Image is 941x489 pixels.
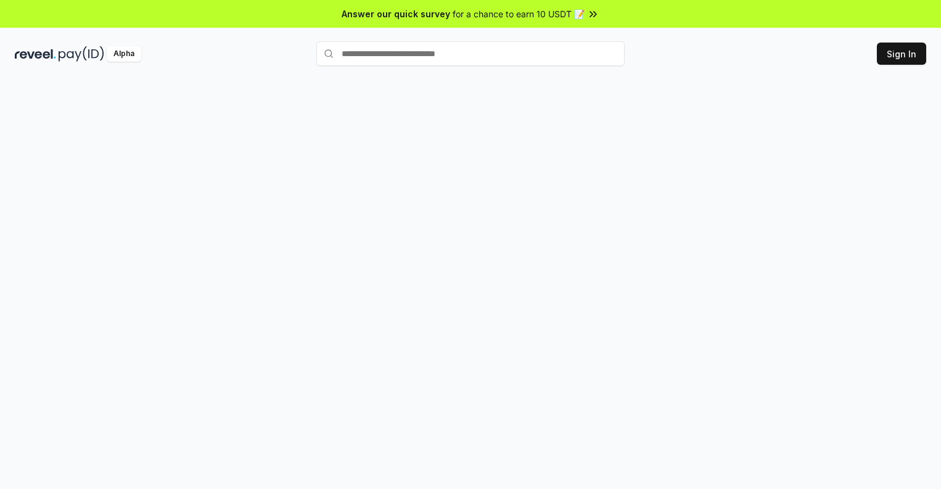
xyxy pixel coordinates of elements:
[342,7,450,20] span: Answer our quick survey
[877,43,926,65] button: Sign In
[15,46,56,62] img: reveel_dark
[107,46,141,62] div: Alpha
[59,46,104,62] img: pay_id
[453,7,585,20] span: for a chance to earn 10 USDT 📝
